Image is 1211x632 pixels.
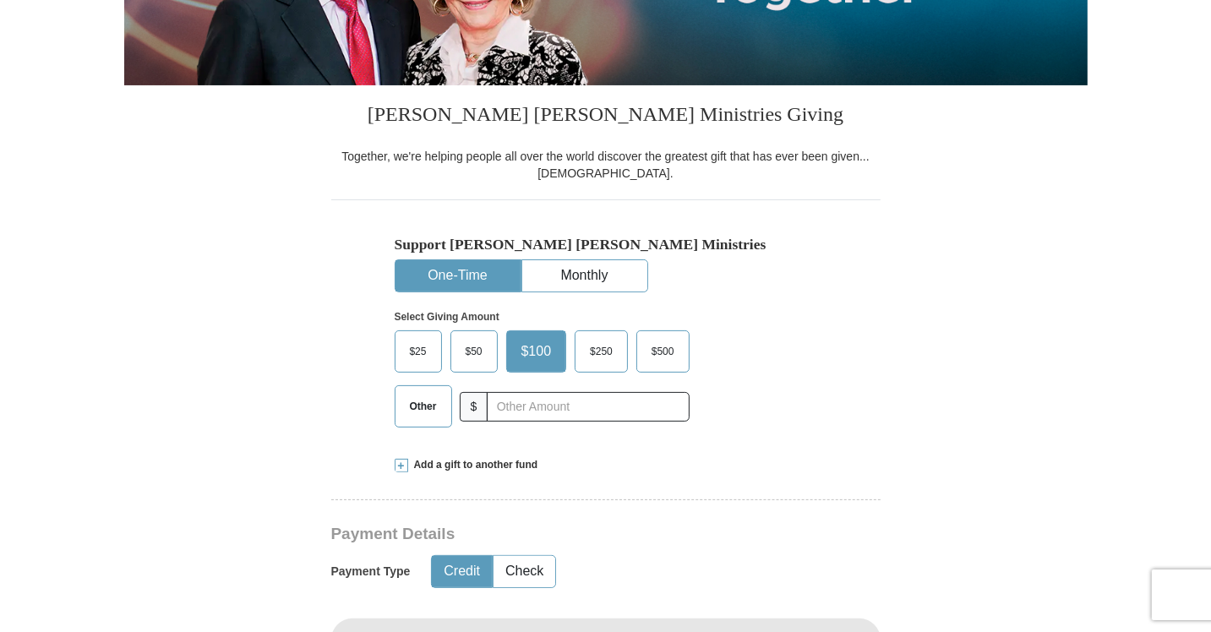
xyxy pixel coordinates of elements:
[581,339,621,364] span: $250
[494,556,555,587] button: Check
[331,85,881,148] h3: [PERSON_NAME] [PERSON_NAME] Ministries Giving
[401,339,435,364] span: $25
[487,392,689,422] input: Other Amount
[408,458,538,472] span: Add a gift to another fund
[331,525,762,544] h3: Payment Details
[401,394,445,419] span: Other
[331,148,881,182] div: Together, we're helping people all over the world discover the greatest gift that has ever been g...
[331,564,411,579] h5: Payment Type
[395,311,499,323] strong: Select Giving Amount
[522,260,647,291] button: Monthly
[432,556,492,587] button: Credit
[460,392,488,422] span: $
[395,236,817,253] h5: Support [PERSON_NAME] [PERSON_NAME] Ministries
[513,339,560,364] span: $100
[395,260,521,291] button: One-Time
[457,339,491,364] span: $50
[643,339,683,364] span: $500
